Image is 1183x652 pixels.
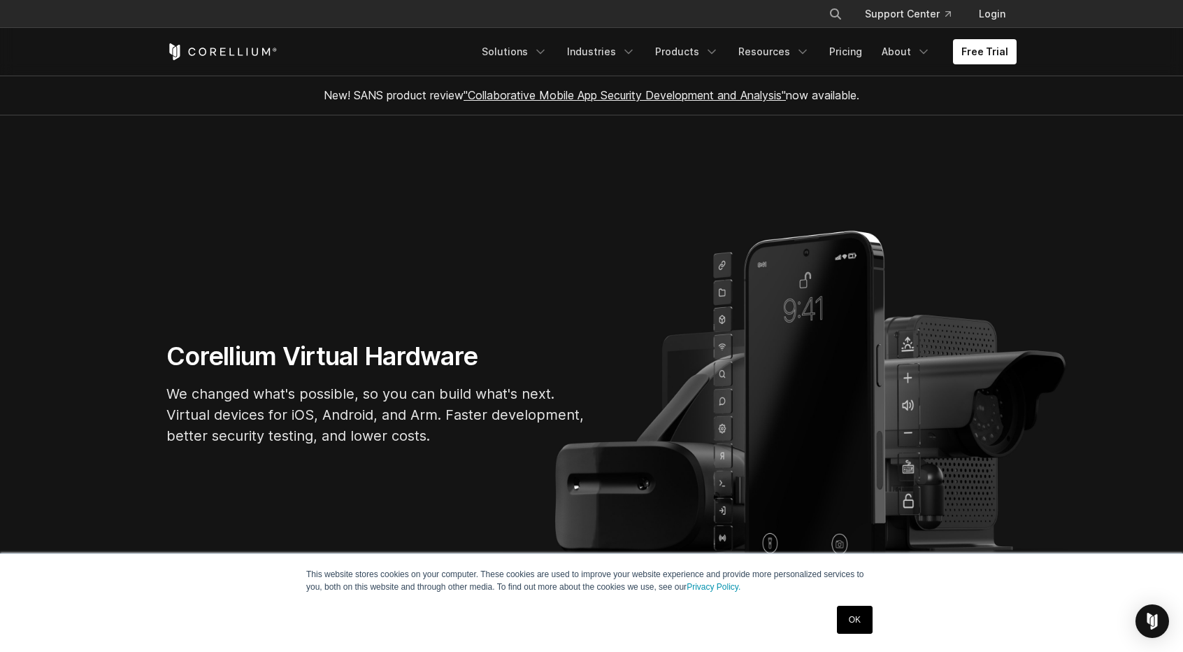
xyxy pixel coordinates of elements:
[812,1,1017,27] div: Navigation Menu
[873,39,939,64] a: About
[687,582,740,592] a: Privacy Policy.
[306,568,877,593] p: This website stores cookies on your computer. These cookies are used to improve your website expe...
[324,88,859,102] span: New! SANS product review now available.
[166,383,586,446] p: We changed what's possible, so you can build what's next. Virtual devices for iOS, Android, and A...
[166,43,278,60] a: Corellium Home
[837,606,873,634] a: OK
[730,39,818,64] a: Resources
[854,1,962,27] a: Support Center
[647,39,727,64] a: Products
[166,341,586,372] h1: Corellium Virtual Hardware
[559,39,644,64] a: Industries
[823,1,848,27] button: Search
[473,39,556,64] a: Solutions
[968,1,1017,27] a: Login
[464,88,786,102] a: "Collaborative Mobile App Security Development and Analysis"
[473,39,1017,64] div: Navigation Menu
[1135,604,1169,638] div: Open Intercom Messenger
[953,39,1017,64] a: Free Trial
[821,39,870,64] a: Pricing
